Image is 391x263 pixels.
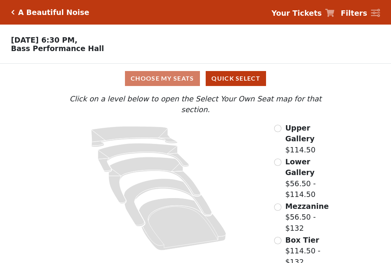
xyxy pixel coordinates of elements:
[206,71,266,86] button: Quick Select
[285,124,314,143] span: Upper Gallery
[18,8,89,17] h5: A Beautiful Noise
[139,198,226,250] path: Orchestra / Parterre Circle - Seats Available: 23
[54,93,336,115] p: Click on a level below to open the Select Your Own Seat map for that section.
[271,9,322,17] strong: Your Tickets
[285,202,329,210] span: Mezzanine
[271,8,334,19] a: Your Tickets
[98,143,189,172] path: Lower Gallery - Seats Available: 51
[285,157,314,177] span: Lower Gallery
[341,9,367,17] strong: Filters
[92,126,178,147] path: Upper Gallery - Seats Available: 295
[285,201,337,234] label: $56.50 - $132
[285,236,319,244] span: Box Tier
[11,10,15,15] a: Click here to go back to filters
[285,156,337,200] label: $56.50 - $114.50
[341,8,380,19] a: Filters
[285,122,337,155] label: $114.50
